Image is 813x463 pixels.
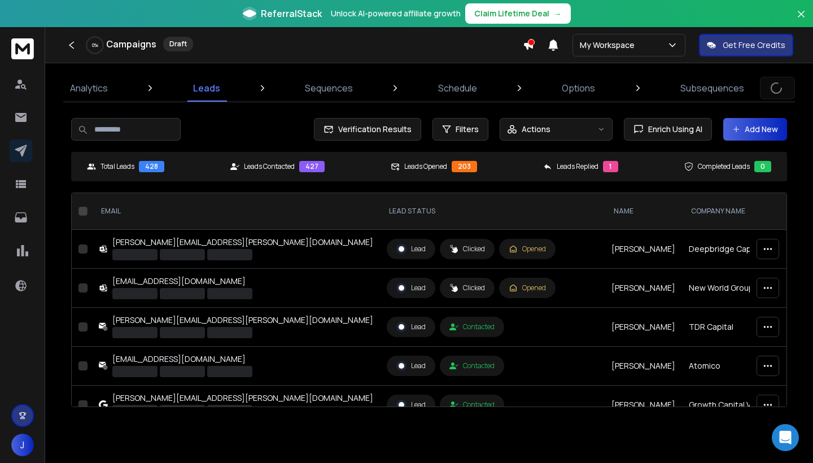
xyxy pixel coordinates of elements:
td: [PERSON_NAME] [605,308,682,347]
div: 1 [603,161,618,172]
p: Completed Leads [698,162,750,171]
div: [PERSON_NAME][EMAIL_ADDRESS][PERSON_NAME][DOMAIN_NAME] [112,392,373,404]
div: Contacted [449,361,495,370]
th: EMAIL [92,193,380,230]
button: Get Free Credits [699,34,793,56]
div: [EMAIL_ADDRESS][DOMAIN_NAME] [112,353,252,365]
div: Lead [396,283,426,293]
span: Verification Results [334,124,412,135]
div: Opened [509,244,546,254]
div: Clicked [449,283,485,292]
p: Leads Opened [404,162,447,171]
div: 0 [754,161,771,172]
p: Schedule [438,81,477,95]
a: Subsequences [674,75,751,102]
p: Analytics [70,81,108,95]
div: [PERSON_NAME][EMAIL_ADDRESS][PERSON_NAME][DOMAIN_NAME] [112,315,373,326]
td: New World Group [682,269,781,308]
p: Subsequences [680,81,744,95]
div: 427 [299,161,325,172]
div: 203 [452,161,477,172]
p: Total Leads [100,162,134,171]
span: Filters [456,124,479,135]
div: Clicked [449,244,485,254]
a: Sequences [298,75,360,102]
a: Options [555,75,602,102]
td: Growth Capital Ventures [682,386,781,425]
button: J [11,434,34,456]
div: Open Intercom Messenger [772,424,799,451]
p: Unlock AI-powered affiliate growth [331,8,461,19]
td: Atomico [682,347,781,386]
p: Actions [522,124,550,135]
p: 0 % [92,42,98,49]
button: Add New [723,118,787,141]
div: Draft [163,37,193,51]
p: Get Free Credits [723,40,785,51]
div: [PERSON_NAME][EMAIL_ADDRESS][PERSON_NAME][DOMAIN_NAME] [112,237,373,248]
a: Schedule [431,75,484,102]
button: Filters [432,118,488,141]
td: [PERSON_NAME] [605,386,682,425]
button: Verification Results [314,118,421,141]
button: Close banner [794,7,808,34]
th: NAME [605,193,682,230]
div: 428 [139,161,164,172]
div: Contacted [449,400,495,409]
td: [PERSON_NAME] [605,230,682,269]
th: LEAD STATUS [380,193,605,230]
p: My Workspace [580,40,639,51]
td: [PERSON_NAME] [605,269,682,308]
div: Contacted [449,322,495,331]
button: Claim Lifetime Deal→ [465,3,571,24]
div: [EMAIL_ADDRESS][DOMAIN_NAME] [112,276,252,287]
p: Leads Replied [557,162,598,171]
div: Lead [396,244,426,254]
div: Lead [396,400,426,410]
h1: Campaigns [106,37,156,51]
span: → [554,8,562,19]
th: Company Name [682,193,781,230]
a: Analytics [63,75,115,102]
p: Options [562,81,595,95]
td: TDR Capital [682,308,781,347]
span: Enrich Using AI [644,124,702,135]
td: [PERSON_NAME] [605,347,682,386]
button: Enrich Using AI [624,118,712,141]
td: Deepbridge Capital [682,230,781,269]
span: ReferralStack [261,7,322,20]
div: Opened [509,283,546,292]
div: Lead [396,322,426,332]
p: Leads Contacted [244,162,295,171]
p: Leads [193,81,220,95]
div: Lead [396,361,426,371]
a: Leads [186,75,227,102]
p: Sequences [305,81,353,95]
